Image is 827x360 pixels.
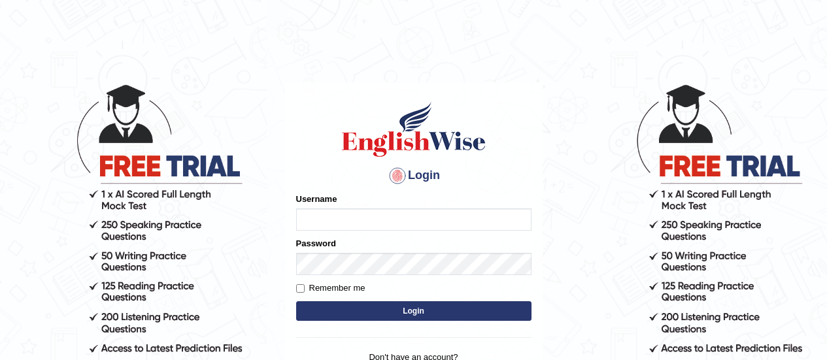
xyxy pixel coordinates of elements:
[296,193,337,205] label: Username
[296,237,336,250] label: Password
[296,301,532,321] button: Login
[339,100,488,159] img: Logo of English Wise sign in for intelligent practice with AI
[296,284,305,293] input: Remember me
[296,165,532,186] h4: Login
[296,282,365,295] label: Remember me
